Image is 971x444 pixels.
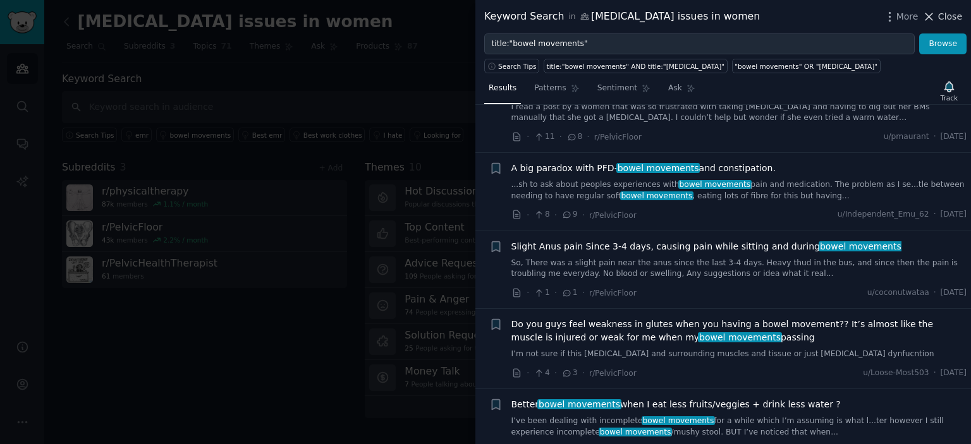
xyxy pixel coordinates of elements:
[511,102,967,124] a: I read a post by a women that was so frustrated with taking [MEDICAL_DATA] and having to dig out ...
[511,349,967,360] a: I’m not sure if this [MEDICAL_DATA] and surrounding muscles and tissue or just [MEDICAL_DATA] dyn...
[527,208,529,222] span: ·
[896,10,919,23] span: More
[561,368,577,379] span: 3
[599,428,672,436] span: bowel movements
[498,62,537,71] span: Search Tips
[527,286,529,299] span: ·
[668,83,682,94] span: Ask
[867,287,929,299] span: u/coconutwataa
[678,180,752,189] span: bowel movements
[587,130,589,143] span: ·
[561,287,577,299] span: 1
[698,332,781,342] span: bowel movements
[732,59,881,73] a: "bowel movements" OR "[MEDICAL_DATA]"
[593,78,655,104] a: Sentiment
[589,289,637,297] span: r/PelvicFloor
[554,366,557,380] span: ·
[534,83,566,94] span: Patterns
[511,240,901,253] span: Slight Anus pain Since 3-4 days, causing pain while sitting and during
[664,78,700,104] a: Ask
[919,33,967,55] button: Browse
[594,133,642,141] span: r/PelvicFloor
[568,11,575,23] span: in
[582,286,585,299] span: ·
[819,241,902,251] span: bowel movements
[534,287,549,299] span: 1
[511,416,967,438] a: I’ve been dealing with incompletebowel movementsfor a while which I’m assuming is what l...ter ho...
[941,93,958,102] div: Track
[941,131,967,143] span: [DATE]
[735,62,877,71] div: "bowel movements" OR "[MEDICAL_DATA]"
[484,9,760,25] div: Keyword Search [MEDICAL_DATA] issues in women
[511,240,901,253] a: Slight Anus pain Since 3-4 days, causing pain while sitting and duringbowel movements
[554,286,557,299] span: ·
[527,130,529,143] span: ·
[883,10,919,23] button: More
[582,366,585,380] span: ·
[511,398,841,411] span: Better when I eat less fruits/veggies + drink less water ?
[534,368,549,379] span: 4
[484,78,521,104] a: Results
[941,209,967,220] span: [DATE]
[934,131,936,143] span: ·
[484,33,915,55] input: Try a keyword related to your business
[597,83,637,94] span: Sentiment
[922,10,962,23] button: Close
[511,398,841,411] a: Betterbowel movementswhen I eat less fruits/veggies + drink less water ?
[534,131,554,143] span: 11
[530,78,583,104] a: Patterns
[838,209,929,220] span: u/Independent_Emu_62
[511,162,776,175] span: A big paradox with PFD- and constipation.
[527,366,529,380] span: ·
[544,59,728,73] a: title:"bowel movements" AND title:"[MEDICAL_DATA]"
[566,131,582,143] span: 8
[511,179,967,201] a: ...sh to ask about peoples experiences withbowel movementspain and medication. The problem as I s...
[863,368,929,379] span: u/Loose-Most503
[936,78,962,104] button: Track
[511,258,967,280] a: So, There was a slight pain near the anus since the last 3-4 days. Heavy thud in the bus, and sin...
[884,131,929,143] span: u/pmaurant
[534,209,549,220] span: 8
[554,208,557,222] span: ·
[547,62,725,71] div: title:"bowel movements" AND title:"[MEDICAL_DATA]"
[934,368,936,379] span: ·
[620,191,693,200] span: bowel movements
[938,10,962,23] span: Close
[582,208,585,222] span: ·
[934,209,936,220] span: ·
[511,162,776,175] a: A big paradox with PFD-bowel movementsand constipation.
[561,209,577,220] span: 9
[484,59,539,73] button: Search Tips
[489,83,516,94] span: Results
[511,318,967,344] a: Do you guys feel weakness in glutes when you having a bowel movement?? It’s almost like the muscl...
[589,369,637,378] span: r/PelvicFloor
[934,287,936,299] span: ·
[537,399,621,409] span: bowel movements
[642,416,715,425] span: bowel movements
[559,130,562,143] span: ·
[941,368,967,379] span: [DATE]
[616,163,700,173] span: bowel movements
[589,211,637,220] span: r/PelvicFloor
[941,287,967,299] span: [DATE]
